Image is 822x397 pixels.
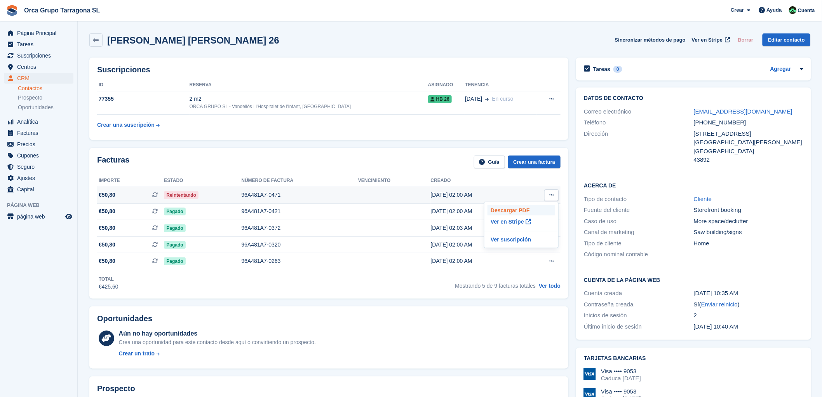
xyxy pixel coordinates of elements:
[17,139,64,150] span: Precios
[119,350,316,358] a: Crear un trato
[17,184,64,195] span: Capital
[17,211,64,222] span: página web
[119,350,155,358] div: Crear un trato
[17,173,64,184] span: Ajustes
[465,95,482,103] span: [DATE]
[508,156,561,168] a: Crear una factura
[18,103,73,112] a: Oportunidades
[4,116,73,127] a: menu
[99,257,115,265] span: €50,80
[241,191,358,199] div: 96A481A7-0471
[17,39,64,50] span: Tareas
[18,94,42,101] span: Prospecto
[241,241,358,249] div: 96A481A7-0320
[488,205,555,215] a: Descargar PDF
[763,33,810,46] a: Editar contacto
[164,175,241,187] th: Estado
[584,276,803,283] h2: Cuenta de la página web
[694,118,804,127] div: [PHONE_NUMBER]
[770,65,791,74] a: Agregar
[701,301,738,308] a: Enviar reinicio
[17,161,64,172] span: Seguro
[584,107,694,116] div: Correo electrónico
[615,33,686,46] button: Sincronizar métodos de pago
[97,314,152,323] h2: Oportunidades
[789,6,797,14] img: Tania
[584,206,694,215] div: Fuente del cliente
[4,73,73,84] a: menu
[99,283,118,291] div: €425,60
[164,224,185,232] span: Pagado
[488,215,555,228] a: Ver en Stripe
[431,224,524,232] div: [DATE] 02:03 AM
[4,139,73,150] a: menu
[17,116,64,127] span: Analítica
[119,338,316,346] div: Crea una oportunidad para este contacto desde aquí o convirtiendo un prospecto.
[431,257,524,265] div: [DATE] 02:00 AM
[4,161,73,172] a: menu
[99,207,115,215] span: €50,80
[241,257,358,265] div: 96A481A7-0263
[584,228,694,237] div: Canal de marketing
[694,206,804,215] div: Storefront booking
[241,175,358,187] th: Número de factura
[613,66,622,73] div: 0
[431,207,524,215] div: [DATE] 02:00 AM
[584,239,694,248] div: Tipo de cliente
[6,5,18,16] img: stora-icon-8386f47178a22dfd0bd8f6a31ec36ba5ce8667c1dd55bd0f319d3a0aa187defe.svg
[767,6,782,14] span: Ayuda
[584,355,803,362] h2: Tarjetas bancarias
[584,129,694,164] div: Dirección
[689,33,732,46] a: Ver en Stripe
[4,61,73,72] a: menu
[601,388,641,395] div: Visa •••• 9053
[584,195,694,204] div: Tipo de contacto
[18,104,54,111] span: Oportunidades
[99,191,115,199] span: €50,80
[119,329,316,338] div: Aún no hay oportunidades
[97,65,561,74] h2: Suscripciones
[584,95,803,101] h2: Datos de contacto
[4,128,73,138] a: menu
[601,368,641,375] div: Visa •••• 9053
[584,181,803,189] h2: Acerca de
[17,61,64,72] span: Centros
[97,121,155,129] div: Crear una suscripción
[584,250,694,259] div: Código nominal contable
[164,241,185,249] span: Pagado
[694,156,804,164] div: 43892
[164,191,199,199] span: Reintentando
[97,95,190,103] div: 77355
[428,95,452,103] span: HB 26
[97,118,160,132] a: Crear una suscripción
[64,212,73,221] a: Vista previa de la tienda
[99,276,118,283] div: Total
[694,138,804,147] div: [GEOGRAPHIC_DATA][PERSON_NAME]
[21,4,103,17] a: Orca Grupo Tarragona SL
[97,175,164,187] th: Importe
[694,300,804,309] div: Sí
[431,191,524,199] div: [DATE] 02:00 AM
[190,103,428,110] div: ORCA GRUPO SL - Vandellòs i l'Hospitalet de l'Infant, [GEOGRAPHIC_DATA]
[488,234,555,245] a: Ver suscripción
[798,7,815,14] span: Cuenta
[593,66,610,73] h2: Tareas
[428,79,465,91] th: Asignado
[97,79,190,91] th: ID
[455,283,536,289] span: Mostrando 5 de 9 facturas totales
[18,94,73,102] a: Prospecto
[694,228,804,237] div: Saw building/signs
[190,79,428,91] th: Reserva
[699,301,740,308] span: ( )
[107,35,279,45] h2: [PERSON_NAME] [PERSON_NAME] 26
[692,36,723,44] span: Ver en Stripe
[601,375,641,382] div: Caduca [DATE]
[4,39,73,50] a: menu
[694,323,738,330] time: 2025-03-18 09:40:30 UTC
[241,224,358,232] div: 96A481A7-0372
[584,289,694,298] div: Cuenta creada
[584,300,694,309] div: Contraseña creada
[584,217,694,226] div: Caso de uso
